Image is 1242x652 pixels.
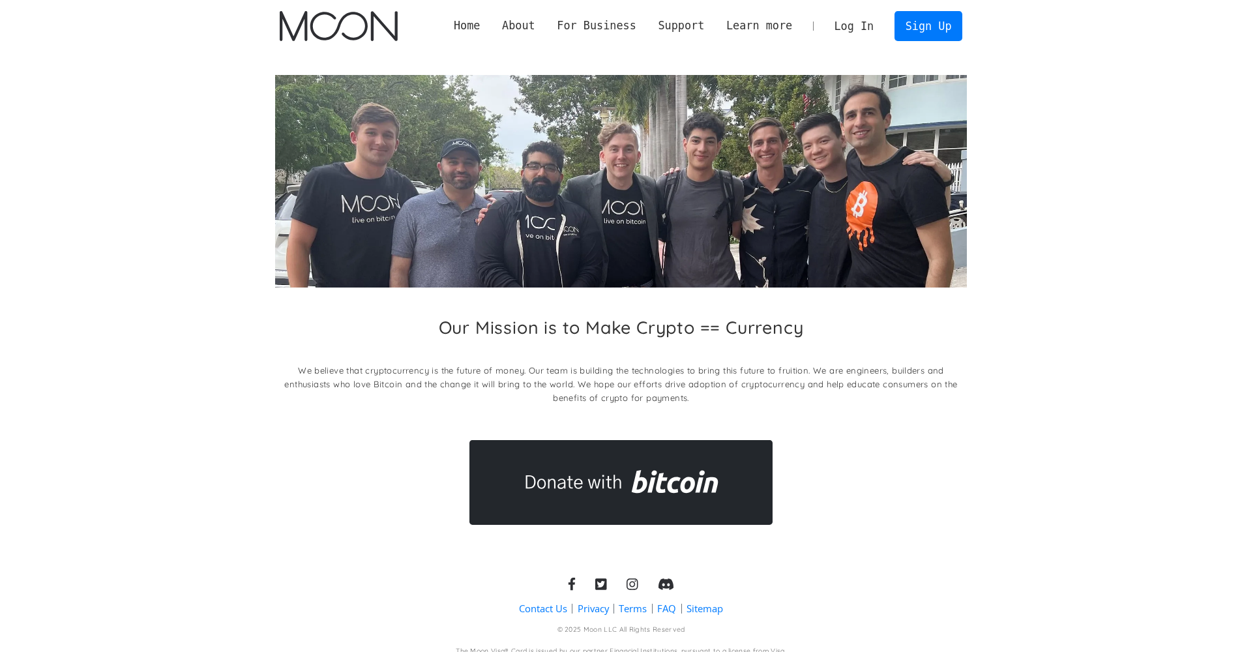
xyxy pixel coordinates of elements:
[619,602,647,615] a: Terms
[715,18,803,34] div: Learn more
[823,12,885,40] a: Log In
[491,18,546,34] div: About
[443,18,491,34] a: Home
[647,18,715,34] div: Support
[726,18,792,34] div: Learn more
[280,11,398,41] a: home
[658,18,704,34] div: Support
[546,18,647,34] div: For Business
[557,625,685,635] div: © 2025 Moon LLC All Rights Reserved
[280,11,398,41] img: Moon Logo
[275,364,967,405] p: We believe that cryptocurrency is the future of money. Our team is building the technologies to b...
[895,11,962,40] a: Sign Up
[687,602,723,615] a: Sitemap
[578,602,609,615] a: Privacy
[657,602,676,615] a: FAQ
[439,317,804,338] h2: Our Mission is to Make Crypto == Currency
[502,18,535,34] div: About
[557,18,636,34] div: For Business
[519,602,567,615] a: Contact Us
